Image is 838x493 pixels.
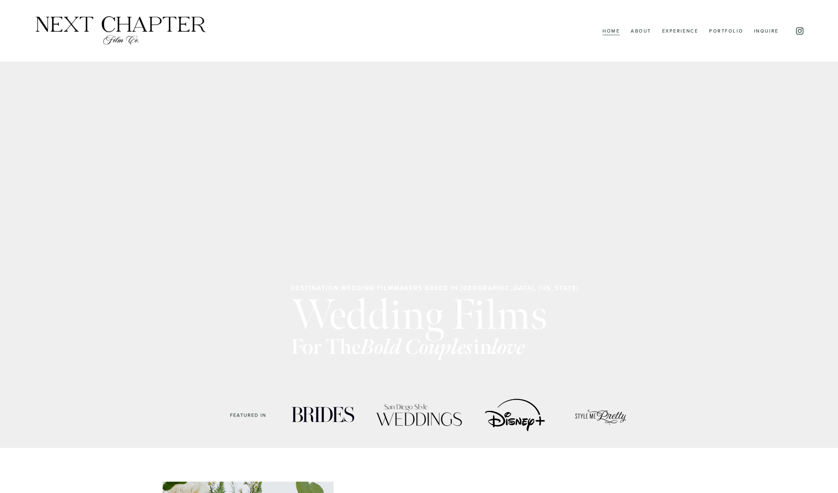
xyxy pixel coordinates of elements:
em: love [492,333,525,360]
code: FEATURED IN [230,412,266,418]
img: Next Chapter Film Co. [34,15,208,47]
a: About [631,26,651,36]
a: Inquire [754,26,779,36]
span: Wedding Films [291,288,548,341]
a: Portfolio [709,26,743,36]
strong: Destination wedding Filmmakers Based in [GEOGRAPHIC_DATA], [US_STATE] [291,283,579,292]
a: Experience [662,26,698,36]
a: Home [602,26,620,36]
strong: For the in [291,333,525,360]
a: Instagram [795,26,804,36]
em: Bold Couples [361,333,473,360]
